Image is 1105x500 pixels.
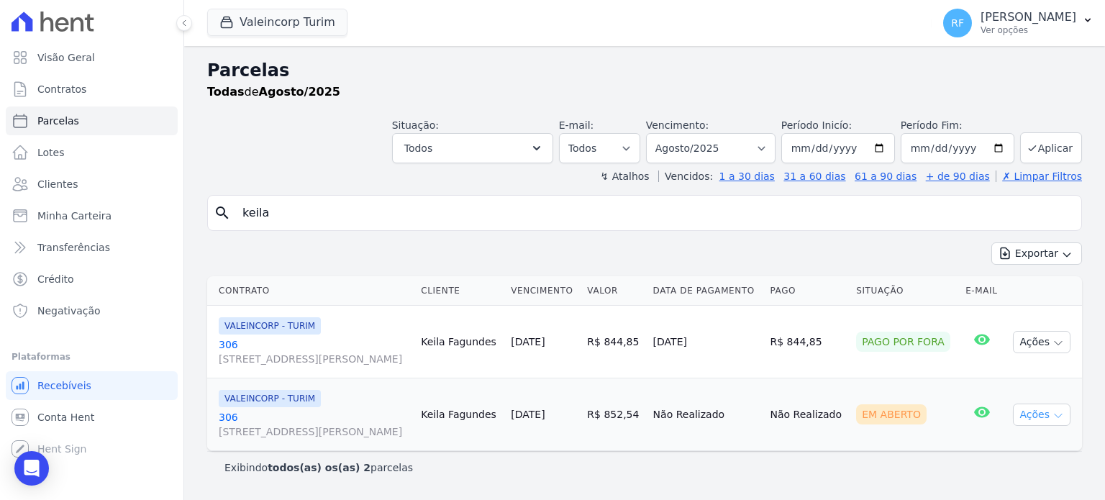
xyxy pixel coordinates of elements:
[6,296,178,325] a: Negativação
[6,201,178,230] a: Minha Carteira
[6,106,178,135] a: Parcelas
[960,276,1004,306] th: E-mail
[37,50,95,65] span: Visão Geral
[207,9,347,36] button: Valeincorp Turim
[765,276,851,306] th: Pago
[581,378,647,451] td: R$ 852,54
[37,378,91,393] span: Recebíveis
[559,119,594,131] label: E-mail:
[219,352,409,366] span: [STREET_ADDRESS][PERSON_NAME]
[392,119,439,131] label: Situação:
[6,233,178,262] a: Transferências
[214,204,231,222] i: search
[581,276,647,306] th: Valor
[856,332,950,352] div: Pago por fora
[207,276,415,306] th: Contrato
[219,424,409,439] span: [STREET_ADDRESS][PERSON_NAME]
[392,133,553,163] button: Todos
[415,276,505,306] th: Cliente
[511,409,545,420] a: [DATE]
[404,140,432,157] span: Todos
[219,390,321,407] span: VALEINCORP - TURIM
[1013,331,1070,353] button: Ações
[268,462,370,473] b: todos(as) os(as) 2
[37,145,65,160] span: Lotes
[207,83,340,101] p: de
[647,276,765,306] th: Data de Pagamento
[234,199,1076,227] input: Buscar por nome do lote ou do cliente
[658,171,713,182] label: Vencidos:
[14,451,49,486] div: Open Intercom Messenger
[856,404,927,424] div: Em Aberto
[415,306,505,378] td: Keila Fagundes
[219,337,409,366] a: 306[STREET_ADDRESS][PERSON_NAME]
[12,348,172,365] div: Plataformas
[219,317,321,335] span: VALEINCORP - TURIM
[647,306,765,378] td: [DATE]
[781,119,852,131] label: Período Inicío:
[6,43,178,72] a: Visão Geral
[37,209,112,223] span: Minha Carteira
[1013,404,1070,426] button: Ações
[765,306,851,378] td: R$ 844,85
[926,171,990,182] a: + de 90 dias
[600,171,649,182] label: ↯ Atalhos
[719,171,775,182] a: 1 a 30 dias
[1020,132,1082,163] button: Aplicar
[37,304,101,318] span: Negativação
[37,114,79,128] span: Parcelas
[783,171,845,182] a: 31 a 60 dias
[6,371,178,400] a: Recebíveis
[207,85,245,99] strong: Todas
[855,171,917,182] a: 61 a 90 dias
[6,75,178,104] a: Contratos
[981,10,1076,24] p: [PERSON_NAME]
[207,58,1082,83] h2: Parcelas
[901,118,1014,133] label: Período Fim:
[37,82,86,96] span: Contratos
[37,240,110,255] span: Transferências
[219,410,409,439] a: 306[STREET_ADDRESS][PERSON_NAME]
[6,265,178,294] a: Crédito
[647,378,765,451] td: Não Realizado
[37,177,78,191] span: Clientes
[37,272,74,286] span: Crédito
[850,276,960,306] th: Situação
[951,18,964,28] span: RF
[765,378,851,451] td: Não Realizado
[996,171,1082,182] a: ✗ Limpar Filtros
[581,306,647,378] td: R$ 844,85
[259,85,340,99] strong: Agosto/2025
[37,410,94,424] span: Conta Hent
[991,242,1082,265] button: Exportar
[6,138,178,167] a: Lotes
[981,24,1076,36] p: Ver opções
[646,119,709,131] label: Vencimento:
[224,460,413,475] p: Exibindo parcelas
[415,378,505,451] td: Keila Fagundes
[932,3,1105,43] button: RF [PERSON_NAME] Ver opções
[511,336,545,347] a: [DATE]
[6,403,178,432] a: Conta Hent
[6,170,178,199] a: Clientes
[505,276,581,306] th: Vencimento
